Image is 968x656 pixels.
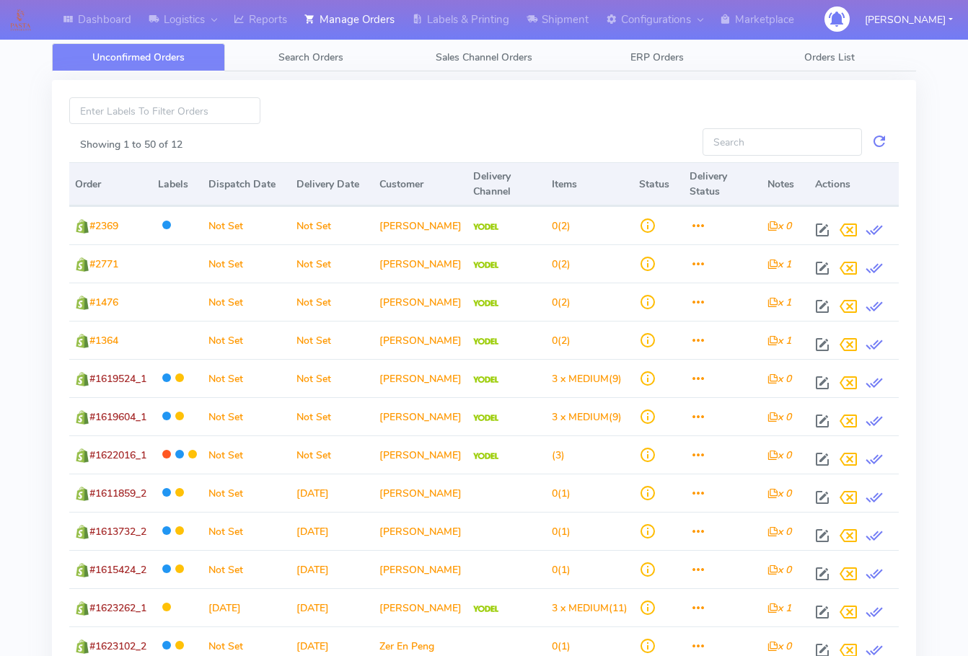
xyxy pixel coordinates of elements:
i: x 0 [767,372,791,386]
i: x 0 [767,410,791,424]
td: [PERSON_NAME] [374,512,467,550]
span: (3) [552,448,565,462]
span: #1613732_2 [89,525,146,538]
span: Orders List [804,50,855,64]
i: x 1 [767,601,791,615]
td: [PERSON_NAME] [374,321,467,359]
th: Delivery Date [291,162,374,206]
img: Yodel [473,376,498,384]
td: [DATE] [291,474,374,512]
span: 0 [552,563,558,577]
td: Not Set [203,397,290,435]
td: Not Set [203,283,290,321]
i: x 0 [767,219,791,233]
td: Not Set [203,435,290,474]
th: Delivery Status [684,162,762,206]
span: #1364 [89,334,118,347]
span: #1623102_2 [89,639,146,653]
td: Not Set [203,474,290,512]
span: 0 [552,257,558,271]
td: Not Set [203,321,290,359]
img: Yodel [473,223,498,231]
span: #1619604_1 [89,410,146,424]
td: [DATE] [203,588,290,626]
span: #1476 [89,296,118,309]
span: Search Orders [278,50,343,64]
td: Not Set [203,359,290,397]
td: [PERSON_NAME] [374,550,467,588]
i: x 0 [767,487,791,500]
span: #1622016_1 [89,448,146,462]
span: 3 x MEDIUM [552,372,609,386]
span: ERP Orders [630,50,684,64]
td: Not Set [291,435,374,474]
td: [PERSON_NAME] [374,206,467,244]
td: [PERSON_NAME] [374,474,467,512]
span: Sales Channel Orders [436,50,532,64]
span: (2) [552,334,571,347]
span: 0 [552,487,558,500]
span: 3 x MEDIUM [552,410,609,424]
span: 0 [552,639,558,653]
th: Notes [762,162,809,206]
td: Not Set [291,283,374,321]
td: [PERSON_NAME] [374,397,467,435]
img: Yodel [473,262,498,269]
span: #1619524_1 [89,372,146,386]
img: Yodel [473,338,498,345]
th: Customer [374,162,467,206]
th: Actions [809,162,899,206]
span: #1623262_1 [89,601,146,615]
i: x 1 [767,257,791,271]
td: [PERSON_NAME] [374,244,467,283]
span: (2) [552,257,571,271]
span: 0 [552,219,558,233]
td: [DATE] [291,588,374,626]
span: #2369 [89,219,118,233]
i: x 0 [767,639,791,653]
span: (1) [552,525,571,538]
span: #1611859_2 [89,487,146,500]
span: 0 [552,296,558,309]
input: Enter Labels To Filter Orders [69,97,260,124]
td: Not Set [291,206,374,244]
th: Items [546,162,633,206]
img: Yodel [473,415,498,422]
span: #2771 [89,257,118,271]
td: Not Set [203,550,290,588]
td: Not Set [291,244,374,283]
span: Unconfirmed Orders [92,50,185,64]
i: x 0 [767,448,791,462]
input: Search [703,128,863,155]
span: (1) [552,487,571,500]
span: 0 [552,334,558,347]
i: x 0 [767,563,791,577]
span: (9) [552,410,622,424]
span: 3 x MEDIUM [552,601,609,615]
td: Not Set [203,206,290,244]
td: Not Set [291,397,374,435]
ul: Tabs [52,43,916,71]
span: (1) [552,639,571,653]
i: x 0 [767,525,791,538]
span: (9) [552,372,622,386]
img: Yodel [473,606,498,613]
img: Yodel [473,300,498,307]
td: Not Set [203,512,290,550]
span: (11) [552,601,628,615]
th: Status [633,162,684,206]
button: [PERSON_NAME] [854,5,964,35]
label: Showing 1 to 50 of 12 [80,137,182,152]
td: Not Set [291,359,374,397]
i: x 1 [767,296,791,309]
th: Order [69,162,152,206]
span: (1) [552,563,571,577]
td: Not Set [291,321,374,359]
th: Dispatch Date [203,162,290,206]
i: x 1 [767,334,791,347]
td: [PERSON_NAME] [374,435,467,474]
td: [DATE] [291,512,374,550]
td: Not Set [203,244,290,283]
img: Yodel [473,453,498,460]
td: [PERSON_NAME] [374,588,467,626]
